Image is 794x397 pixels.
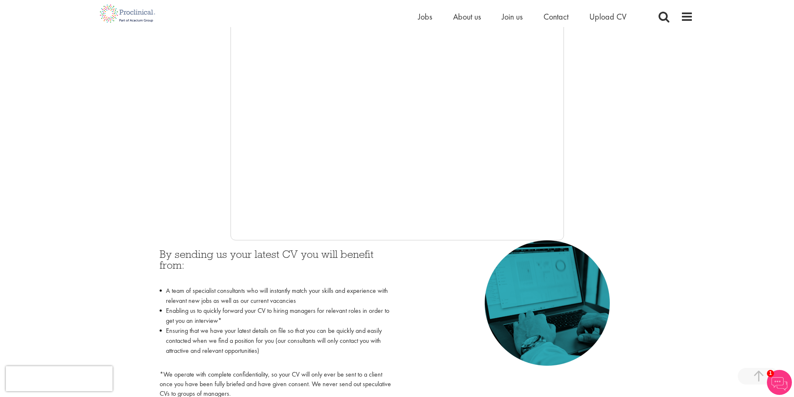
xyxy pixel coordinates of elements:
h3: By sending us your latest CV you will benefit from: [160,249,391,282]
li: Enabling us to quickly forward your CV to hiring managers for relevant roles in order to get you ... [160,306,391,326]
li: Ensuring that we have your latest details on file so that you can be quickly and easily contacted... [160,326,391,366]
a: Contact [544,11,569,22]
img: Chatbot [767,370,792,395]
iframe: reCAPTCHA [6,366,113,391]
a: Upload CV [589,11,626,22]
span: 1 [767,370,774,377]
a: Jobs [418,11,432,22]
a: About us [453,11,481,22]
a: Join us [502,11,523,22]
li: A team of specialist consultants who will instantly match your skills and experience with relevan... [160,286,391,306]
